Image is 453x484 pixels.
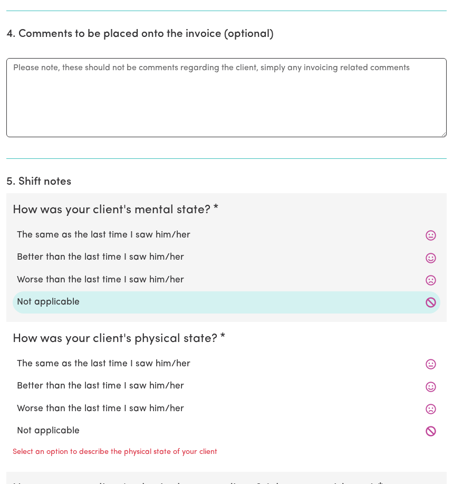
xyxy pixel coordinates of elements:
label: The same as the last time I saw him/her [17,357,436,371]
h2: 5. Shift notes [6,176,447,189]
legend: How was your client's physical state? [13,330,221,348]
label: Worse than the last time I saw him/her [17,402,436,416]
label: Not applicable [17,424,436,438]
label: Better than the last time I saw him/her [17,379,436,393]
p: Select an option to describe the physical state of your client [13,447,217,458]
legend: How was your client's mental state? [13,202,215,220]
label: Better than the last time I saw him/her [17,251,436,264]
label: The same as the last time I saw him/her [17,229,436,242]
label: Worse than the last time I saw him/her [17,273,436,287]
h2: 4. Comments to be placed onto the invoice (optional) [6,28,447,41]
label: Not applicable [17,296,436,309]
